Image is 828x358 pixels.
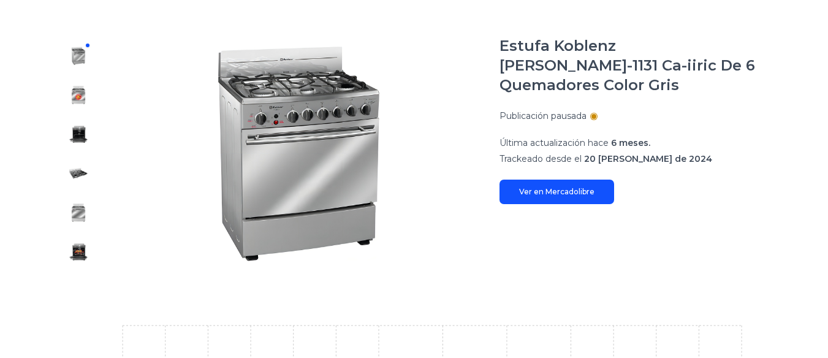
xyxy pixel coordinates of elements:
img: Estufa Koblenz Carrara Ek-1131 Ca-iiric De 6 Quemadores Color Gris [69,124,88,144]
font: Publicación pausada [499,110,587,121]
img: Estufa Koblenz Carrara Ek-1131 Ca-iiric De 6 Quemadores Color Gris [69,46,88,66]
font: 20 [PERSON_NAME] de 2024 [584,153,712,164]
img: Estufa Koblenz Carrara Ek-1131 Ca-iiric De 6 Quemadores Color Gris [69,242,88,262]
font: Última actualización hace [499,137,609,148]
font: Ver en Mercadolibre [519,187,594,196]
font: Trackeado desde el [499,153,582,164]
font: Estufa Koblenz [PERSON_NAME]-1131 Ca-iiric De 6 Quemadores Color Gris [499,37,755,94]
img: Estufa Koblenz Carrara Ek-1131 Ca-iiric De 6 Quemadores Color Gris [69,203,88,223]
a: Ver en Mercadolibre [499,180,614,204]
img: Estufa Koblenz Carrara Ek-1131 Ca-iiric De 6 Quemadores Color Gris [69,85,88,105]
img: Estufa Koblenz Carrara Ek-1131 Ca-iiric De 6 Quemadores Color Gris [69,164,88,183]
img: Estufa Koblenz Carrara Ek-1131 Ca-iiric De 6 Quemadores Color Gris [123,36,475,272]
font: 6 meses. [611,137,650,148]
